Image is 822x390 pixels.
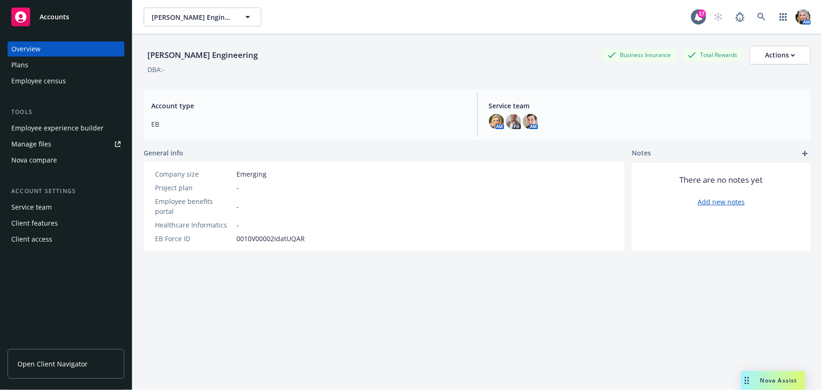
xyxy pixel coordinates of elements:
a: Manage files [8,137,124,152]
div: Overview [11,41,41,57]
a: Accounts [8,4,124,30]
a: Employee census [8,73,124,89]
div: Employee benefits portal [155,196,233,216]
a: Client access [8,232,124,247]
span: - [236,202,239,211]
div: Client features [11,216,58,231]
div: Company size [155,169,233,179]
div: Project plan [155,183,233,193]
span: Notes [632,148,651,159]
span: Emerging [236,169,267,179]
span: [PERSON_NAME] Engineering [152,12,233,22]
img: photo [489,114,504,129]
div: Plans [11,57,28,73]
div: Manage files [11,137,51,152]
a: Add new notes [698,197,745,207]
a: Nova compare [8,153,124,168]
span: - [236,220,239,230]
div: 17 [698,9,706,18]
a: Client features [8,216,124,231]
a: Search [752,8,771,26]
div: Nova compare [11,153,57,168]
span: Account type [151,101,466,111]
div: Drag to move [741,371,753,390]
div: Tools [8,107,124,117]
img: photo [796,9,811,24]
a: Overview [8,41,124,57]
a: Plans [8,57,124,73]
a: Start snowing [709,8,728,26]
button: [PERSON_NAME] Engineering [144,8,261,26]
div: Employee experience builder [11,121,104,136]
span: 0010V00002IdatUQAR [236,234,305,244]
a: Switch app [774,8,793,26]
img: photo [506,114,521,129]
span: Accounts [40,13,69,21]
a: add [799,148,811,159]
a: Employee experience builder [8,121,124,136]
img: photo [523,114,538,129]
button: Nova Assist [741,371,805,390]
span: General info [144,148,183,158]
div: EB Force ID [155,234,233,244]
div: Business Insurance [603,49,676,61]
span: There are no notes yet [680,174,763,186]
span: EB [151,119,466,129]
div: Account settings [8,187,124,196]
a: Service team [8,200,124,215]
div: Healthcare Informatics [155,220,233,230]
span: Nova Assist [760,376,798,384]
div: Total Rewards [683,49,742,61]
div: Actions [765,46,795,64]
div: Service team [11,200,52,215]
span: - [236,183,239,193]
div: DBA: - [147,65,165,74]
button: Actions [749,46,811,65]
a: Report a Bug [731,8,749,26]
div: Employee census [11,73,66,89]
div: Client access [11,232,52,247]
div: [PERSON_NAME] Engineering [144,49,261,61]
span: Open Client Navigator [17,359,88,369]
span: Service team [489,101,804,111]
